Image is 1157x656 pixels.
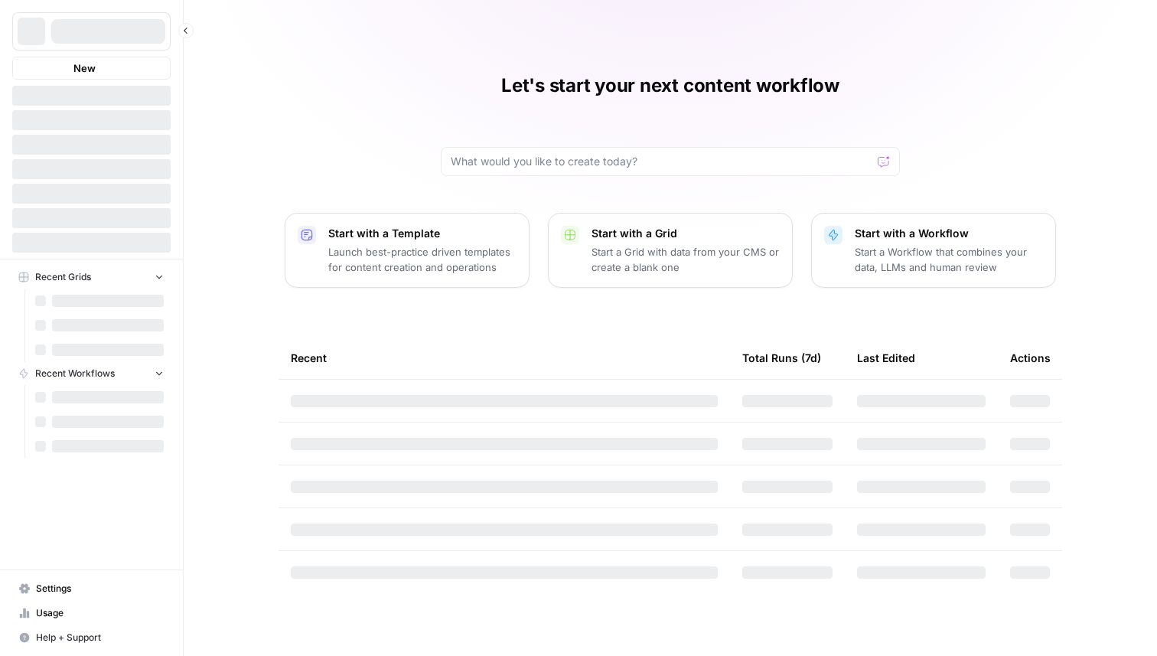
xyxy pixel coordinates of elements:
p: Start a Grid with data from your CMS or create a blank one [592,244,780,275]
p: Start with a Template [328,226,517,241]
input: What would you like to create today? [451,154,872,169]
button: Start with a WorkflowStart a Workflow that combines your data, LLMs and human review [811,213,1056,288]
p: Launch best-practice driven templates for content creation and operations [328,244,517,275]
div: Actions [1010,337,1051,379]
a: Settings [12,576,171,601]
span: Recent Grids [35,270,91,284]
button: Recent Grids [12,266,171,289]
span: Usage [36,606,164,620]
div: Recent [291,337,718,379]
p: Start a Workflow that combines your data, LLMs and human review [855,244,1043,275]
p: Start with a Grid [592,226,780,241]
span: Settings [36,582,164,596]
button: Help + Support [12,625,171,650]
span: Recent Workflows [35,367,115,380]
span: Help + Support [36,631,164,645]
span: New [73,60,96,76]
h1: Let's start your next content workflow [501,73,839,98]
button: Recent Workflows [12,362,171,385]
p: Start with a Workflow [855,226,1043,241]
button: New [12,57,171,80]
div: Last Edited [857,337,915,379]
button: Start with a GridStart a Grid with data from your CMS or create a blank one [548,213,793,288]
button: Start with a TemplateLaunch best-practice driven templates for content creation and operations [285,213,530,288]
a: Usage [12,601,171,625]
div: Total Runs (7d) [742,337,821,379]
